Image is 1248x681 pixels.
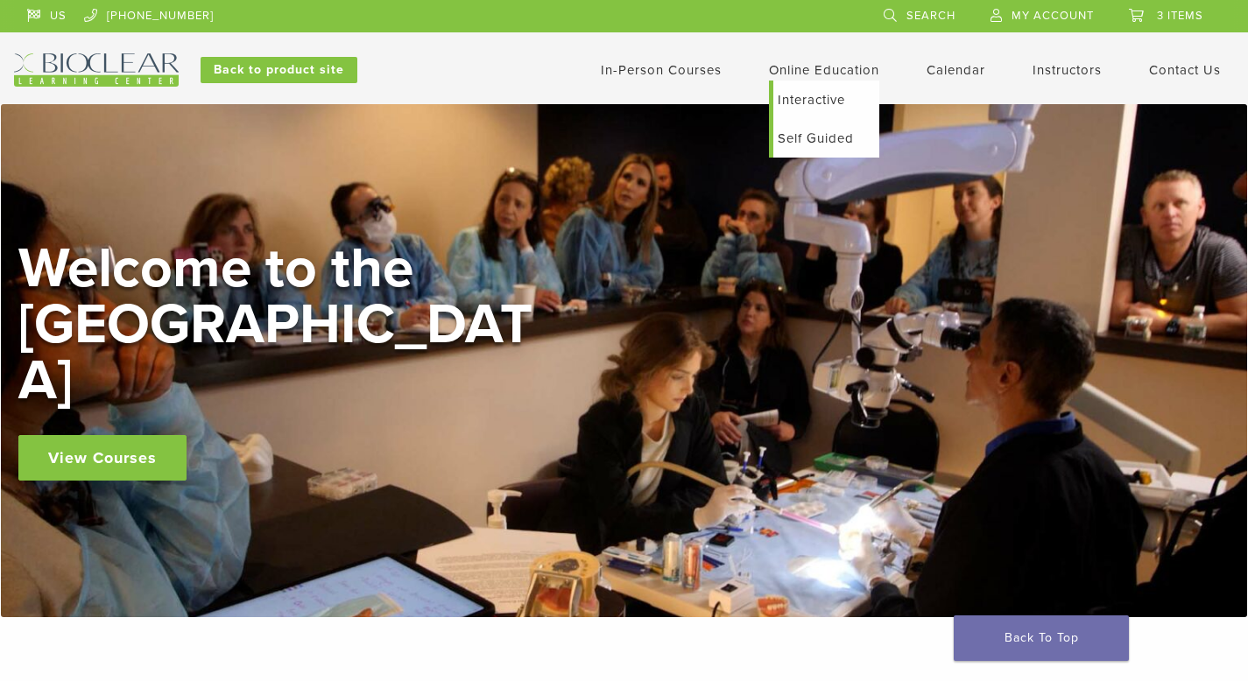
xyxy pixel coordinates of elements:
span: My Account [1012,9,1094,23]
a: Online Education [769,62,879,78]
a: Calendar [927,62,985,78]
a: Back To Top [954,615,1129,661]
span: 3 items [1157,9,1203,23]
span: Search [906,9,955,23]
a: Self Guided [773,119,879,158]
a: Back to product site [201,57,357,83]
a: Contact Us [1149,62,1221,78]
a: In-Person Courses [601,62,722,78]
img: Bioclear [14,53,179,87]
a: Instructors [1033,62,1102,78]
h2: Welcome to the [GEOGRAPHIC_DATA] [18,241,544,409]
a: View Courses [18,435,187,481]
a: Interactive [773,81,879,119]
